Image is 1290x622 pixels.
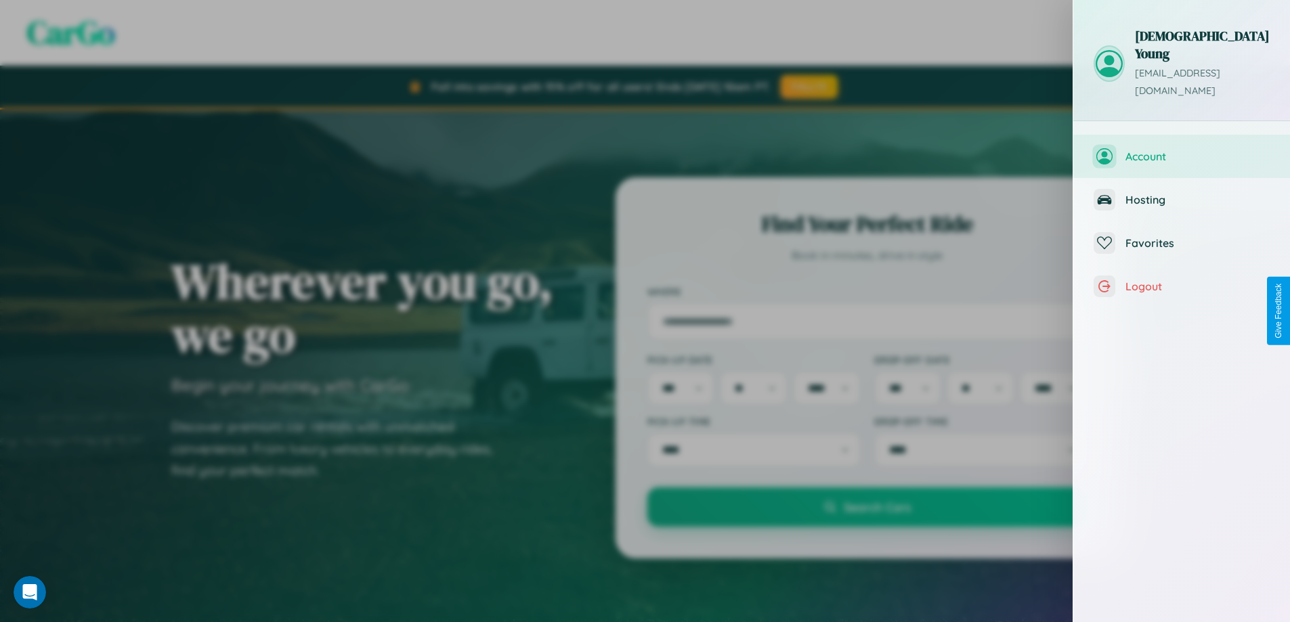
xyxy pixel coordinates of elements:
[1073,178,1290,221] button: Hosting
[1125,193,1270,206] span: Hosting
[1135,27,1270,62] h3: [DEMOGRAPHIC_DATA] Young
[1125,150,1270,163] span: Account
[1073,135,1290,178] button: Account
[1125,236,1270,250] span: Favorites
[1073,221,1290,265] button: Favorites
[1125,280,1270,293] span: Logout
[1135,65,1270,100] p: [EMAIL_ADDRESS][DOMAIN_NAME]
[14,576,46,608] iframe: Intercom live chat
[1274,284,1283,338] div: Give Feedback
[1073,265,1290,308] button: Logout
